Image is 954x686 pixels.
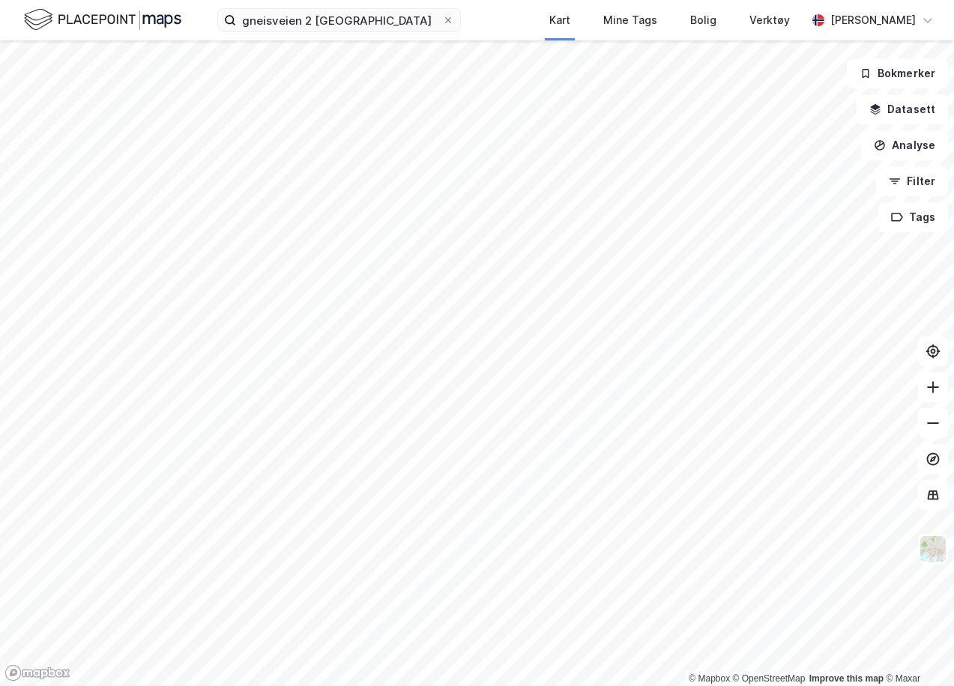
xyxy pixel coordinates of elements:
iframe: Chat Widget [879,614,954,686]
a: Mapbox homepage [4,664,70,682]
div: Kart [549,11,570,29]
button: Analyse [861,130,948,160]
button: Bokmerker [847,58,948,88]
div: Kontrollprogram for chat [879,614,954,686]
div: Mine Tags [603,11,657,29]
a: OpenStreetMap [733,673,806,684]
img: logo.f888ab2527a4732fd821a326f86c7f29.svg [24,7,181,33]
button: Datasett [857,94,948,124]
a: Mapbox [689,673,730,684]
input: Søk på adresse, matrikkel, gårdeiere, leietakere eller personer [236,9,442,31]
div: Bolig [690,11,716,29]
button: Filter [876,166,948,196]
button: Tags [878,202,948,232]
img: Z [919,535,947,563]
div: [PERSON_NAME] [830,11,916,29]
a: Improve this map [809,673,884,684]
div: Verktøy [749,11,790,29]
